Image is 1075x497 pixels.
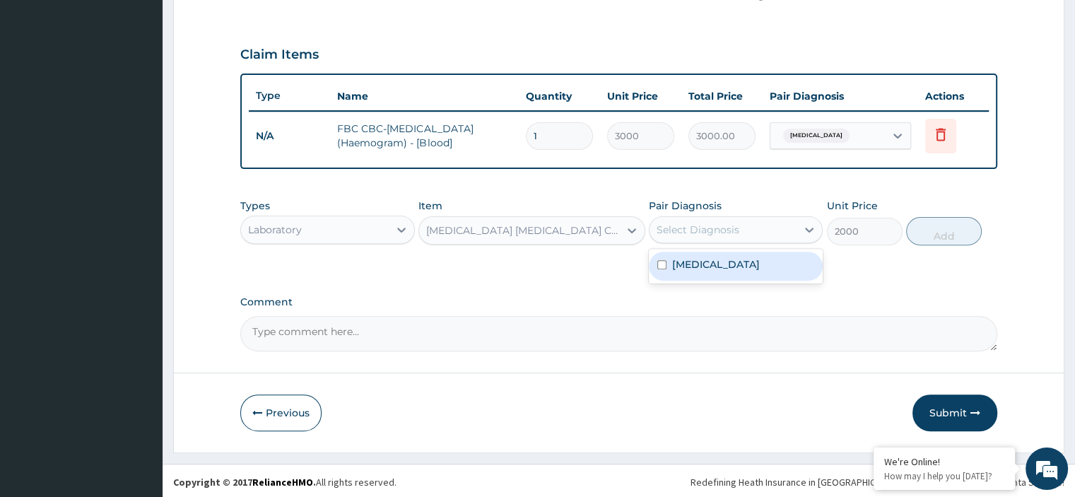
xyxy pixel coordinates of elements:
label: [MEDICAL_DATA] [672,257,760,271]
th: Name [330,82,518,110]
th: Type [249,83,330,109]
textarea: Type your message and hit 'Enter' [7,340,269,390]
button: Previous [240,394,322,431]
div: We're Online! [884,455,1004,468]
th: Total Price [681,82,763,110]
div: Laboratory [248,223,302,237]
div: Redefining Heath Insurance in [GEOGRAPHIC_DATA] using Telemedicine and Data Science! [691,475,1064,489]
th: Actions [918,82,989,110]
label: Pair Diagnosis [649,199,722,213]
span: We're online! [82,155,195,298]
th: Unit Price [600,82,681,110]
img: d_794563401_company_1708531726252_794563401 [26,71,57,106]
th: Quantity [519,82,600,110]
p: How may I help you today? [884,470,1004,482]
td: N/A [249,123,330,149]
td: FBC CBC-[MEDICAL_DATA] (Haemogram) - [Blood] [330,115,518,157]
label: Comment [240,296,997,308]
a: RelianceHMO [252,476,313,489]
strong: Copyright © 2017 . [173,476,316,489]
button: Add [906,217,982,245]
h3: Claim Items [240,47,319,63]
label: Unit Price [827,199,878,213]
div: [MEDICAL_DATA] [MEDICAL_DATA] Combo([MEDICAL_DATA]+ Antibody, IgG) [Blood] [426,223,621,238]
label: Types [240,200,270,212]
span: [MEDICAL_DATA] [783,129,850,143]
label: Item [418,199,442,213]
button: Submit [912,394,997,431]
div: Minimize live chat window [232,7,266,41]
div: Chat with us now [74,79,237,98]
th: Pair Diagnosis [763,82,918,110]
div: Select Diagnosis [657,223,739,237]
